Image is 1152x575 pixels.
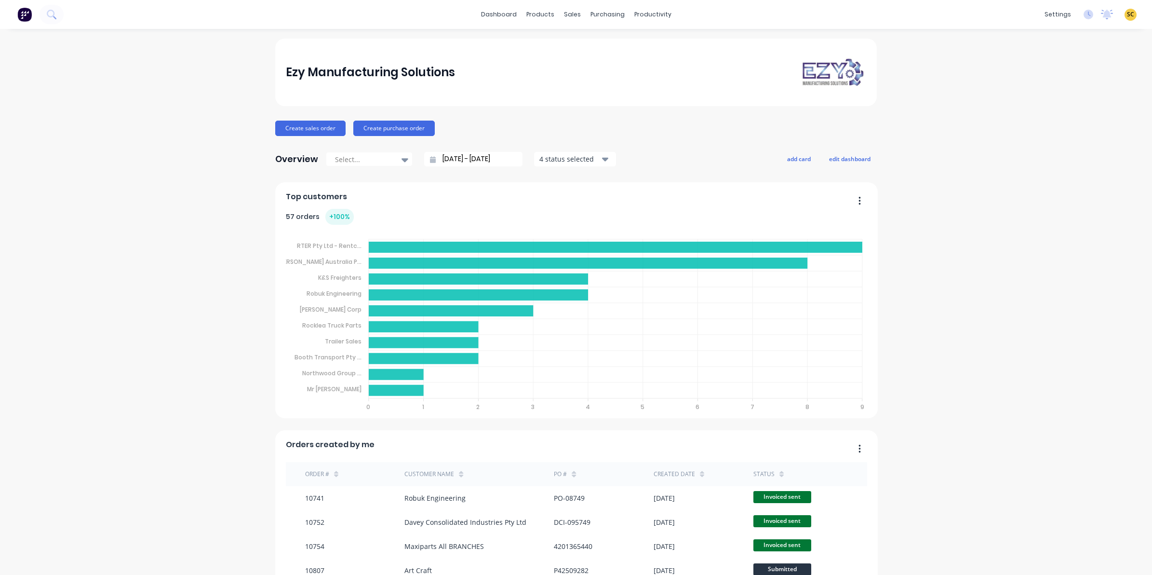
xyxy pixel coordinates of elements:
[307,385,362,393] tspan: Mr [PERSON_NAME]
[751,403,755,411] tspan: 7
[586,403,590,411] tspan: 4
[302,369,362,377] tspan: Northwood Group ...
[654,541,675,551] div: [DATE]
[404,517,526,527] div: Davey Consolidated Industries Pty Ltd
[404,541,484,551] div: Maxiparts All BRANCHES
[531,403,535,411] tspan: 3
[522,7,559,22] div: products
[305,470,329,479] div: Order #
[325,337,362,345] tspan: Trailer Sales
[286,63,455,82] div: Ezy Manufacturing Solutions
[286,191,347,203] span: Top customers
[641,403,645,411] tspan: 5
[753,539,811,551] span: Invoiced sent
[696,403,700,411] tspan: 6
[305,517,324,527] div: 10752
[539,154,600,164] div: 4 status selected
[654,517,675,527] div: [DATE]
[799,56,866,88] img: Ezy Manufacturing Solutions
[823,152,877,165] button: edit dashboard
[753,470,775,479] div: status
[275,121,346,136] button: Create sales order
[806,403,810,411] tspan: 8
[781,152,817,165] button: add card
[1040,7,1076,22] div: settings
[325,209,354,225] div: + 100 %
[534,152,616,166] button: 4 status selected
[554,493,585,503] div: PO-08749
[300,305,362,314] tspan: [PERSON_NAME] Corp
[476,403,480,411] tspan: 2
[286,439,375,451] span: Orders created by me
[559,7,586,22] div: sales
[861,403,865,411] tspan: 9
[305,493,324,503] div: 10741
[1127,10,1134,19] span: SC
[305,541,324,551] div: 10754
[318,274,362,282] tspan: K&S Freighters
[17,7,32,22] img: Factory
[422,403,424,411] tspan: 1
[404,470,454,479] div: Customer Name
[753,515,811,527] span: Invoiced sent
[275,150,318,169] div: Overview
[586,7,630,22] div: purchasing
[366,403,370,411] tspan: 0
[554,517,590,527] div: DCI-095749
[295,353,362,361] tspan: Booth Transport Pty ...
[302,321,362,329] tspan: Rocklea Truck Parts
[404,493,466,503] div: Robuk Engineering
[476,7,522,22] a: dashboard
[286,209,354,225] div: 57 orders
[654,470,695,479] div: Created date
[554,541,592,551] div: 4201365440
[297,242,362,250] tspan: RTER Pty Ltd - Rentc...
[353,121,435,136] button: Create purchase order
[630,7,676,22] div: productivity
[307,289,362,298] tspan: Robuk Engineering
[654,493,675,503] div: [DATE]
[278,258,362,266] tspan: [PERSON_NAME] Australia P...
[753,491,811,503] span: Invoiced sent
[554,470,567,479] div: PO #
